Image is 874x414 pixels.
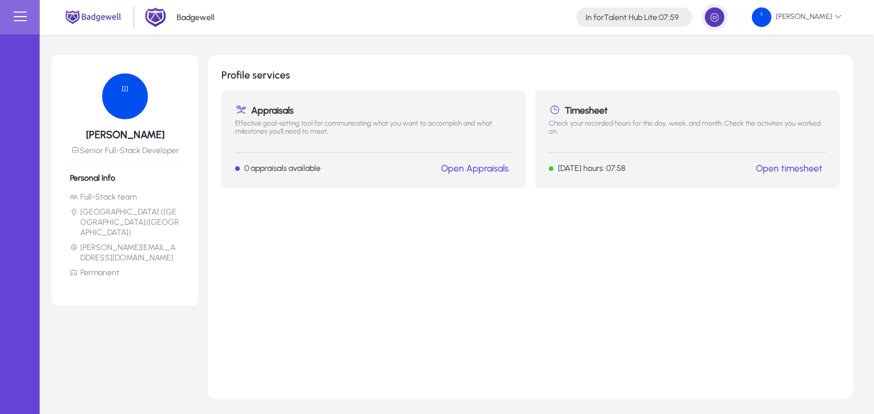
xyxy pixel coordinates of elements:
p: Senior Full-Stack Developer [70,146,180,155]
span: 07:59 [659,13,678,22]
span: In for [586,13,604,22]
h4: Talent Hub Lite [586,13,678,22]
img: 2.png [145,6,166,28]
li: [PERSON_NAME][EMAIL_ADDRESS][DOMAIN_NAME] [70,243,180,263]
p: Effective goal-setting tool for communicating what you want to accomplish and what milestones you... [235,119,512,143]
li: [GEOGRAPHIC_DATA] ([GEOGRAPHIC_DATA]/[GEOGRAPHIC_DATA]) [70,207,180,238]
p: Check your recorded hours for this day, week, and month. Check the activities you worked on. [549,119,826,143]
button: Open timesheet [752,162,826,174]
img: main.png [63,9,123,25]
a: Open timesheet [756,163,822,174]
span: : [657,13,659,22]
p: 0 appraisals available [244,163,321,173]
img: 49.png [752,7,771,27]
li: Permanent [70,268,180,278]
h1: Profile services [221,69,840,81]
li: Full-Stack team [70,192,180,202]
button: Open Appraisals [438,162,512,174]
a: Open Appraisals [441,163,509,174]
h6: Personal Info [70,173,180,183]
h1: Timesheet [549,104,826,116]
h5: [PERSON_NAME] [70,128,180,141]
h1: Appraisals [235,104,512,116]
button: [PERSON_NAME] [743,7,851,28]
p: Badgewell [177,13,214,22]
img: 49.png [102,73,148,119]
p: [DATE] hours: 07:58 [558,163,625,173]
span: [PERSON_NAME] [752,7,842,27]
